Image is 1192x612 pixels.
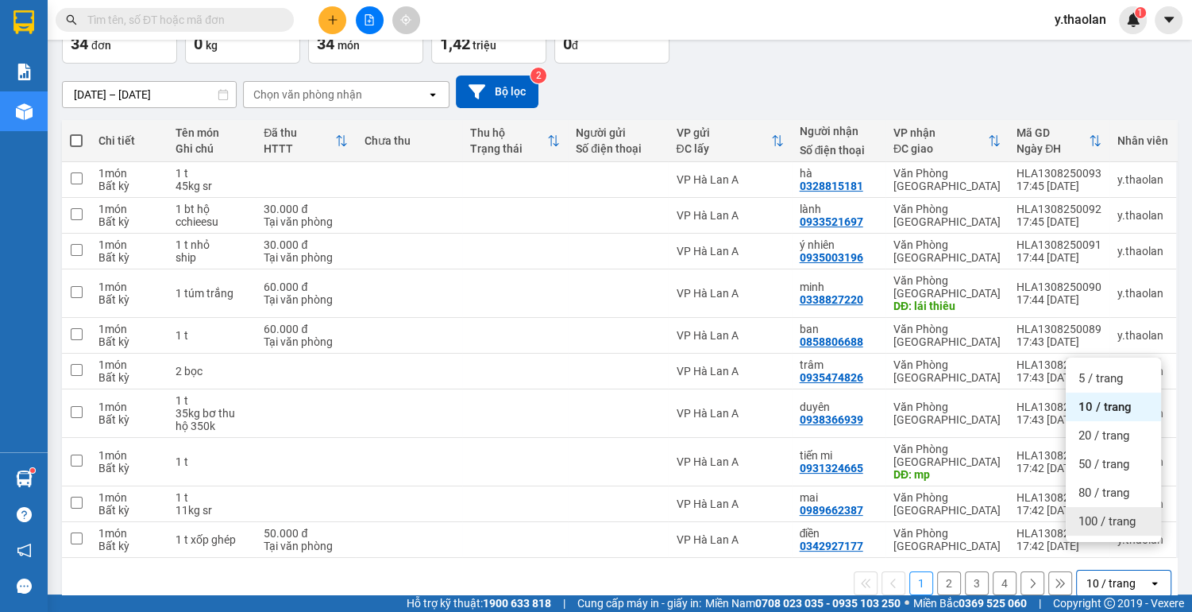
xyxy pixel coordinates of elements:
[98,335,160,348] div: Bất kỳ
[576,142,660,155] div: Số điện thoại
[176,142,249,155] div: Ghi chú
[1016,167,1101,180] div: HLA1308250093
[893,468,1001,481] div: DĐ: mp
[1016,323,1101,335] div: HLA1308250089
[885,120,1009,162] th: Toggle SortBy
[800,293,863,306] div: 0338827220
[965,571,989,595] button: 3
[800,203,878,215] div: lành
[176,203,249,228] div: 1 bt hộ cchieesu
[1016,462,1101,474] div: 17:42 [DATE]
[800,125,878,138] div: Người nhận
[1078,485,1129,501] span: 80 / trang
[993,571,1016,595] button: 4
[176,491,249,504] div: 1 t
[1042,10,1119,29] span: y.thaolan
[530,68,546,83] sup: 2
[176,455,249,468] div: 1 t
[356,6,384,34] button: file-add
[98,251,160,264] div: Bất kỳ
[1009,120,1109,162] th: Toggle SortBy
[264,281,348,293] div: 60.000 đ
[800,180,863,192] div: 0328815181
[1117,287,1168,300] div: y.thaolan
[483,597,551,610] strong: 1900 633 818
[462,120,568,162] th: Toggle SortBy
[264,215,348,228] div: Tại văn phòng
[1155,6,1182,34] button: caret-down
[98,203,160,215] div: 1 món
[705,595,901,612] span: Miền Nam
[14,10,34,34] img: logo-vxr
[800,335,863,348] div: 0858806688
[407,595,551,612] span: Hỗ trợ kỹ thuật:
[676,455,783,468] div: VP Hà Lan A
[909,571,933,595] button: 1
[98,215,160,228] div: Bất kỳ
[1117,329,1168,342] div: y.thaolan
[676,209,783,222] div: VP Hà Lan A
[1016,203,1101,215] div: HLA1308250092
[17,579,32,594] span: message
[1078,513,1136,529] span: 100 / trang
[676,142,770,155] div: ĐC lấy
[676,287,783,300] div: VP Hà Lan A
[1078,399,1132,415] span: 10 / trang
[17,543,32,558] span: notification
[676,498,783,510] div: VP Hà Lan A
[98,371,160,384] div: Bất kỳ
[66,14,77,25] span: search
[264,323,348,335] div: 60.000 đ
[338,39,360,52] span: món
[264,251,348,264] div: Tại văn phòng
[800,238,878,251] div: ý nhiên
[176,180,249,192] div: 45kg sr
[913,595,1027,612] span: Miền Bắc
[470,142,547,155] div: Trạng thái
[264,238,348,251] div: 30.000 đ
[959,597,1027,610] strong: 0369 525 060
[893,274,1001,300] div: Văn Phòng [GEOGRAPHIC_DATA]
[1104,598,1115,609] span: copyright
[176,126,249,139] div: Tên món
[800,413,863,426] div: 0938366939
[1039,595,1041,612] span: |
[800,504,863,517] div: 0989662387
[317,34,334,53] span: 34
[194,34,203,53] span: 0
[264,126,335,139] div: Đã thu
[1126,13,1140,27] img: icon-new-feature
[473,39,496,52] span: triệu
[98,449,160,462] div: 1 món
[572,39,578,52] span: đ
[1016,238,1101,251] div: HLA1308250091
[176,365,249,378] div: 2 bọc
[1117,134,1168,147] div: Nhân viên
[676,533,783,546] div: VP Hà Lan A
[1016,527,1101,540] div: HLA1308250084
[800,527,878,540] div: điền
[676,245,783,258] div: VP Hà Lan A
[893,401,1001,426] div: Văn Phòng [GEOGRAPHIC_DATA]
[206,39,218,52] span: kg
[800,491,878,504] div: mai
[800,401,878,413] div: duyên
[98,281,160,293] div: 1 món
[893,443,1001,468] div: Văn Phòng [GEOGRAPHIC_DATA]
[1066,358,1161,542] ul: Menu
[264,293,348,306] div: Tại văn phòng
[668,120,791,162] th: Toggle SortBy
[98,293,160,306] div: Bất kỳ
[176,287,249,300] div: 1 túm trắng
[1078,370,1123,386] span: 5 / trang
[256,120,356,162] th: Toggle SortBy
[800,251,863,264] div: 0935003196
[800,371,863,384] div: 0935474826
[98,134,160,147] div: Chi tiết
[800,323,878,335] div: ban
[800,358,878,371] div: trâm
[893,527,1001,552] div: Văn Phòng [GEOGRAPHIC_DATA]
[800,540,863,552] div: 0342927177
[1016,540,1101,552] div: 17:42 [DATE]
[30,468,35,473] sup: 1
